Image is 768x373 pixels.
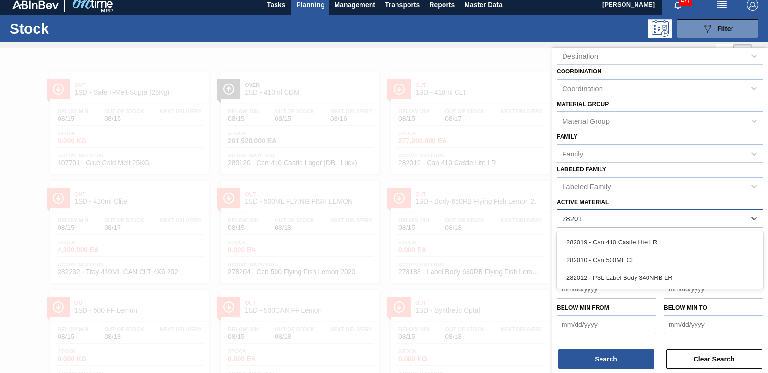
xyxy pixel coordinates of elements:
div: Programming: no user selected [648,19,672,38]
label: Family [557,133,577,140]
div: 282010 - Can 500ML CLT [557,251,763,269]
div: Material Group [562,117,610,125]
div: 282019 - Can 410 Castle Lite LR [557,233,763,251]
label: Below Min from [557,304,609,311]
label: Below Min to [664,304,707,311]
label: Coordination [557,68,601,75]
input: mm/dd/yyyy [557,279,656,299]
input: mm/dd/yyyy [664,279,763,299]
span: Filter [717,25,733,33]
h1: Stock [10,23,149,34]
div: Labeled Family [562,182,611,190]
label: Labeled Family [557,166,606,173]
div: Destination [562,52,598,60]
img: TNhmsLtSVTkK8tSr43FrP2fwEKptu5GPRR3wAAAABJRU5ErkJggg== [12,0,59,9]
input: mm/dd/yyyy [557,315,656,334]
div: Family [562,149,583,157]
label: Material Group [557,101,609,108]
input: mm/dd/yyyy [664,315,763,334]
label: Active Material [557,199,609,205]
div: 282012 - PSL Label Body 340NRB LR [557,269,763,287]
div: Card Vision [734,44,752,62]
div: List Vision [716,44,734,62]
button: Filter [677,19,758,38]
div: Coordination [562,84,603,93]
